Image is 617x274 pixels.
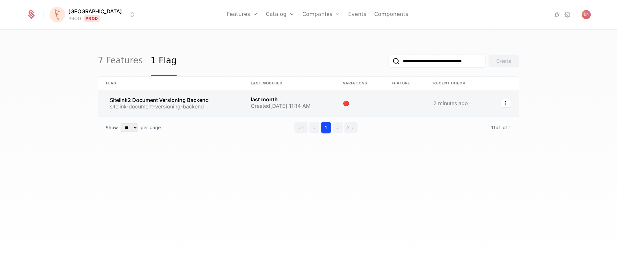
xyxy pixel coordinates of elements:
div: Page navigation [294,122,358,133]
th: Recent check [425,77,487,90]
span: Show [106,124,118,131]
span: per page [141,124,161,131]
button: Go to first page [294,122,308,133]
a: 1 Flag [151,46,177,76]
button: Go to next page [332,122,343,133]
th: Variations [335,77,384,90]
button: Select action [501,99,511,107]
th: Flag [98,77,243,90]
img: Florence [50,7,65,22]
div: Table pagination [98,117,519,139]
img: Una Radosavac [582,10,591,19]
span: 1 to 1 of [491,125,508,130]
div: Create [496,58,511,64]
span: [GEOGRAPHIC_DATA] [68,7,122,15]
button: Go to page 1 [321,122,331,133]
select: Select page size [121,123,138,132]
div: PROD [68,15,81,22]
button: Go to previous page [309,122,320,133]
button: Open user button [582,10,591,19]
th: Feature [384,77,425,90]
span: 1 [491,125,511,130]
th: Last Modified [243,77,335,90]
a: Integrations [553,11,561,19]
a: Settings [564,11,571,19]
span: Prod [84,15,100,22]
button: Create [488,55,519,68]
button: Go to last page [344,122,358,133]
button: Select environment [52,7,136,22]
a: 7 Features [98,46,143,76]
